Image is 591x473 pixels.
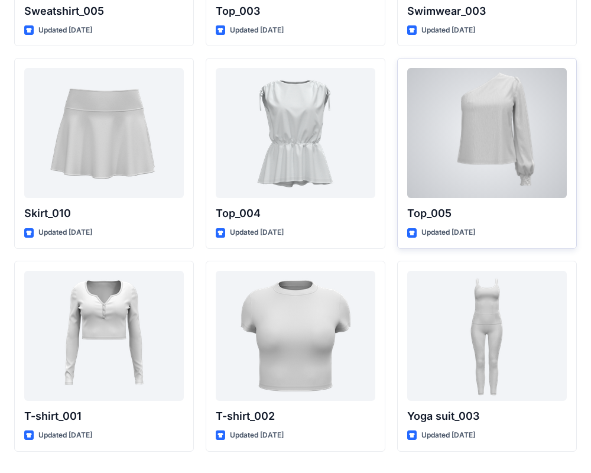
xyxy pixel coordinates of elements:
p: Updated [DATE] [421,226,475,239]
p: Top_005 [407,205,567,222]
a: Top_004 [216,68,375,198]
p: Updated [DATE] [38,226,92,239]
a: Skirt_010 [24,68,184,198]
p: Yoga suit_003 [407,408,567,425]
p: Updated [DATE] [230,429,284,442]
p: Skirt_010 [24,205,184,222]
p: T-shirt_001 [24,408,184,425]
p: Swimwear_003 [407,3,567,20]
a: Top_005 [407,68,567,198]
a: T-shirt_001 [24,271,184,401]
a: T-shirt_002 [216,271,375,401]
p: Top_003 [216,3,375,20]
p: Updated [DATE] [230,24,284,37]
a: Yoga suit_003 [407,271,567,401]
p: T-shirt_002 [216,408,375,425]
p: Updated [DATE] [38,24,92,37]
p: Sweatshirt_005 [24,3,184,20]
p: Updated [DATE] [421,429,475,442]
p: Updated [DATE] [421,24,475,37]
p: Updated [DATE] [230,226,284,239]
p: Top_004 [216,205,375,222]
p: Updated [DATE] [38,429,92,442]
